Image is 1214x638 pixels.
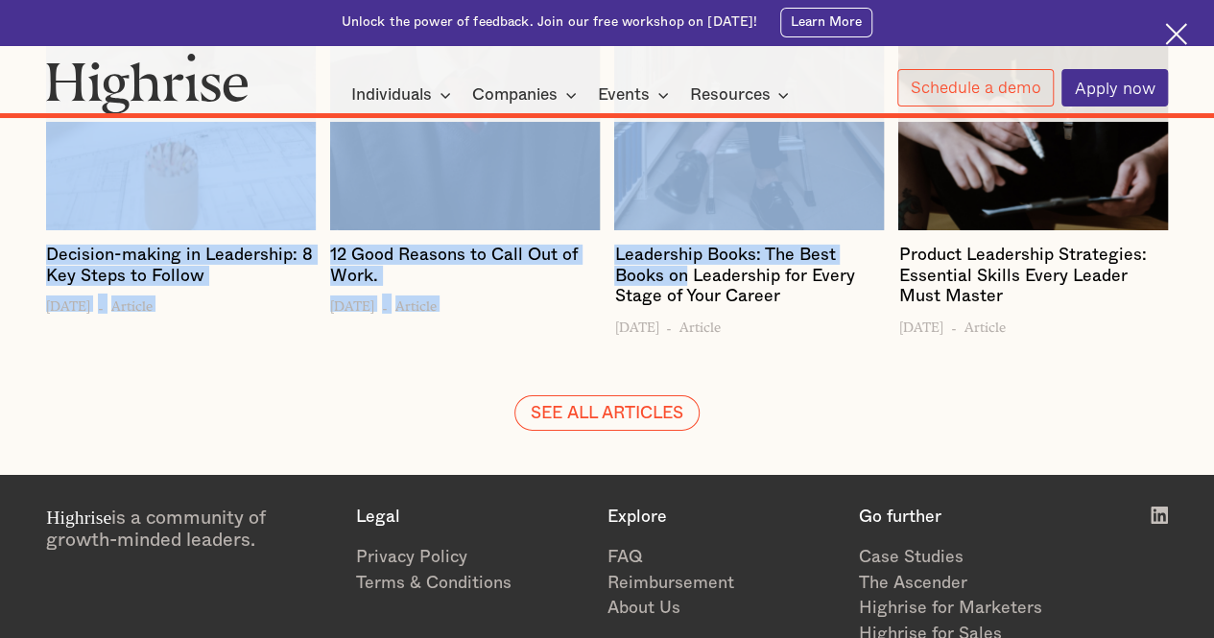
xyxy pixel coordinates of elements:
[666,314,672,334] h6: -
[607,571,839,597] a: Reimbursement
[858,571,1090,597] a: The Ascender
[330,245,599,286] h4: 12 Good Reasons to Call Out of Work.
[607,596,839,622] a: About Us
[607,507,839,527] div: Explore
[330,294,374,314] h6: [DATE]
[472,83,558,106] div: Companies
[472,83,583,106] div: Companies
[382,294,388,314] h6: -
[330,245,599,294] a: 12 Good Reasons to Call Out of Work.
[780,8,873,37] a: Learn More
[351,83,457,106] div: Individuals
[614,245,883,314] a: Leadership Books: The Best Books on Leadership for Every Stage of Your Career
[607,545,839,571] a: FAQ
[356,507,588,527] div: Legal
[964,314,1005,334] h6: Article
[614,314,658,334] h6: [DATE]
[351,83,432,106] div: Individuals
[1061,69,1168,106] a: Apply now
[46,294,90,314] h6: [DATE]
[46,507,111,528] span: Highrise
[46,53,249,114] img: Highrise logo
[46,245,315,294] a: Decision-making in Leadership: 8 Key Steps to Follow
[898,245,1167,314] a: Product Leadership Strategies: Essential Skills Every Leader Must Master
[395,294,437,314] h6: Article
[46,507,337,553] div: is a community of growth-minded leaders.
[342,13,758,32] div: Unlock the power of feedback. Join our free workshop on [DATE]!
[598,83,650,106] div: Events
[679,314,721,334] h6: Article
[514,395,700,431] a: SEE ALL ARTICLES
[598,83,675,106] div: Events
[898,314,942,334] h6: [DATE]
[950,314,956,334] h6: -
[897,69,1054,106] a: Schedule a demo
[356,571,588,597] a: Terms & Conditions
[111,294,153,314] h6: Article
[356,545,588,571] a: Privacy Policy
[689,83,795,106] div: Resources
[858,596,1090,622] a: Highrise for Marketers
[614,245,883,306] h4: Leadership Books: The Best Books on Leadership for Every Stage of Your Career
[98,294,104,314] h6: -
[858,545,1090,571] a: Case Studies
[858,507,1090,527] div: Go further
[898,245,1167,306] h4: Product Leadership Strategies: Essential Skills Every Leader Must Master
[1165,23,1187,45] img: Cross icon
[689,83,770,106] div: Resources
[1151,507,1168,524] img: White LinkedIn logo
[46,245,315,286] h4: Decision-making in Leadership: 8 Key Steps to Follow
